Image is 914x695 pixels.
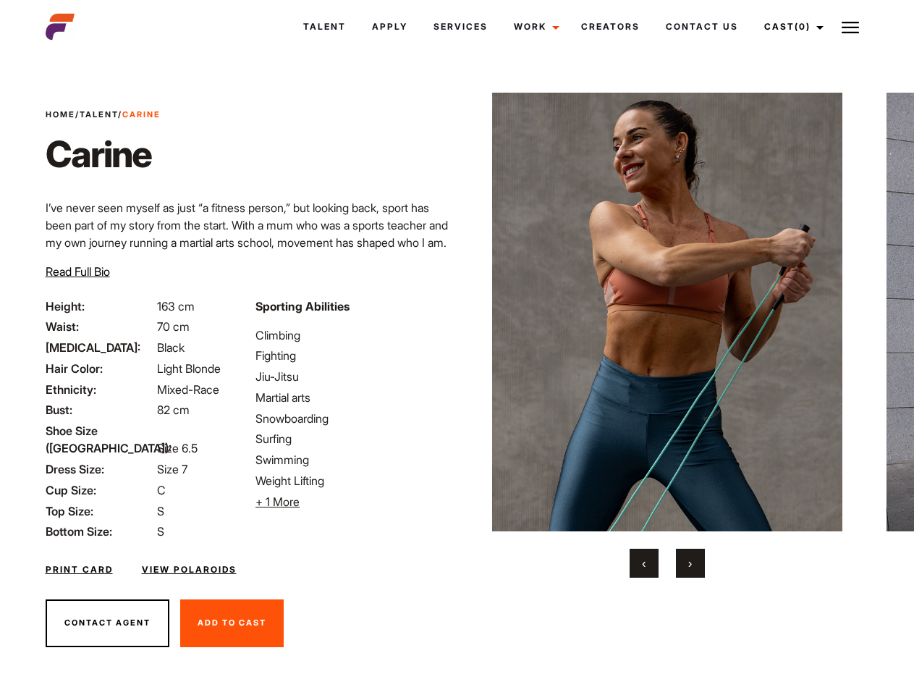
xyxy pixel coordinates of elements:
span: S [157,524,164,539]
a: Contact Us [653,7,751,46]
li: Swimming [255,451,448,468]
span: 163 cm [157,299,195,313]
a: View Polaroids [142,563,237,576]
span: Top Size: [46,502,154,520]
li: Martial arts [255,389,448,406]
span: Cup Size: [46,481,154,499]
span: Size 7 [157,462,187,476]
a: Work [501,7,568,46]
span: C [157,483,166,497]
span: Previous [642,556,646,570]
strong: Sporting Abilities [255,299,350,313]
h1: Carine [46,132,161,176]
p: I’ve never seen myself as just “a fitness person,” but looking back, sport has been part of my st... [46,199,449,321]
span: Add To Cast [198,618,266,628]
span: Waist: [46,318,154,335]
li: Surfing [255,430,448,447]
li: Snowboarding [255,410,448,427]
span: Bottom Size: [46,523,154,540]
span: Ethnicity: [46,381,154,398]
span: 70 cm [157,319,190,334]
a: Services [420,7,501,46]
button: Read Full Bio [46,263,110,280]
strong: Carine [122,109,161,119]
span: Read Full Bio [46,264,110,279]
a: Cast(0) [751,7,832,46]
span: Black [157,340,185,355]
span: Bust: [46,401,154,418]
span: Dress Size: [46,460,154,478]
li: Weight Lifting [255,472,448,489]
span: Shoe Size ([GEOGRAPHIC_DATA]): [46,422,154,457]
button: Contact Agent [46,599,169,647]
a: Talent [80,109,118,119]
li: Climbing [255,327,448,344]
span: [MEDICAL_DATA]: [46,339,154,356]
span: 82 cm [157,403,190,417]
a: Apply [359,7,420,46]
a: Home [46,109,75,119]
span: Height: [46,298,154,315]
span: (0) [795,21,811,32]
img: Burger icon [842,19,859,36]
li: Jiu-Jitsu [255,368,448,385]
span: Next [688,556,692,570]
span: S [157,504,164,518]
span: Size 6.5 [157,441,198,455]
span: Light Blonde [157,361,221,376]
a: Talent [290,7,359,46]
li: Fighting [255,347,448,364]
span: Mixed-Race [157,382,219,397]
span: Hair Color: [46,360,154,377]
a: Print Card [46,563,113,576]
a: Creators [568,7,653,46]
span: / / [46,109,161,121]
button: Add To Cast [180,599,284,647]
img: cropped-aefm-brand-fav-22-square.png [46,12,75,41]
span: + 1 More [255,494,300,509]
